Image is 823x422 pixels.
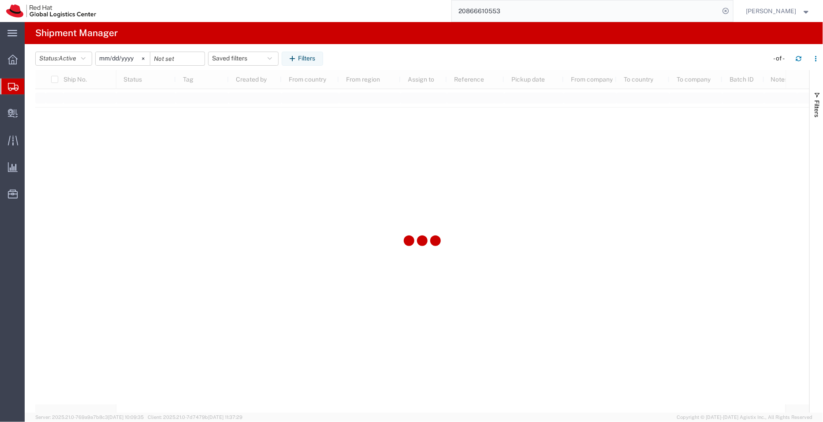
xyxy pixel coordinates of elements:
[677,414,812,421] span: Copyright © [DATE]-[DATE] Agistix Inc., All Rights Reserved
[746,6,811,16] button: [PERSON_NAME]
[35,52,92,66] button: Status:Active
[108,415,144,420] span: [DATE] 10:09:35
[96,52,150,65] input: Not set
[282,52,323,66] button: Filters
[35,415,144,420] span: Server: 2025.21.0-769a9a7b8c3
[746,6,797,16] span: Pallav Sen Gupta
[813,100,820,117] span: Filters
[6,4,96,18] img: logo
[208,415,242,420] span: [DATE] 11:37:29
[452,0,720,22] input: Search for shipment number, reference number
[35,22,118,44] h4: Shipment Manager
[773,54,789,63] div: - of -
[208,52,279,66] button: Saved filters
[148,415,242,420] span: Client: 2025.21.0-7d7479b
[150,52,205,65] input: Not set
[59,55,76,62] span: Active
